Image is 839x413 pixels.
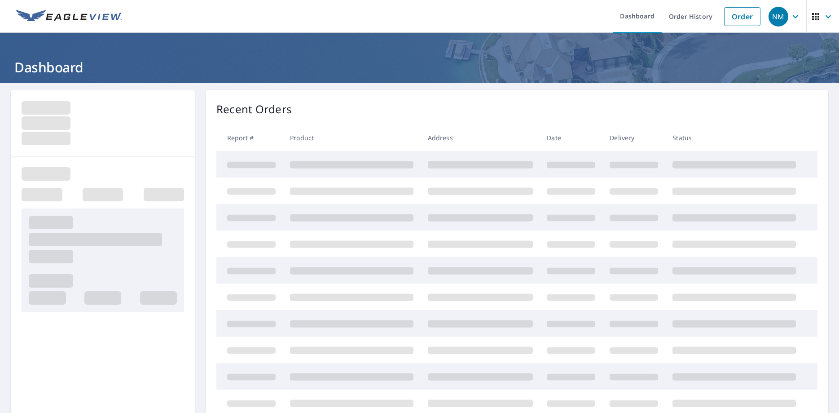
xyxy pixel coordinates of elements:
[216,124,283,151] th: Report #
[602,124,665,151] th: Delivery
[665,124,803,151] th: Status
[540,124,602,151] th: Date
[724,7,760,26] a: Order
[283,124,421,151] th: Product
[216,101,292,117] p: Recent Orders
[16,10,122,23] img: EV Logo
[421,124,540,151] th: Address
[11,58,828,76] h1: Dashboard
[769,7,788,27] div: NM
